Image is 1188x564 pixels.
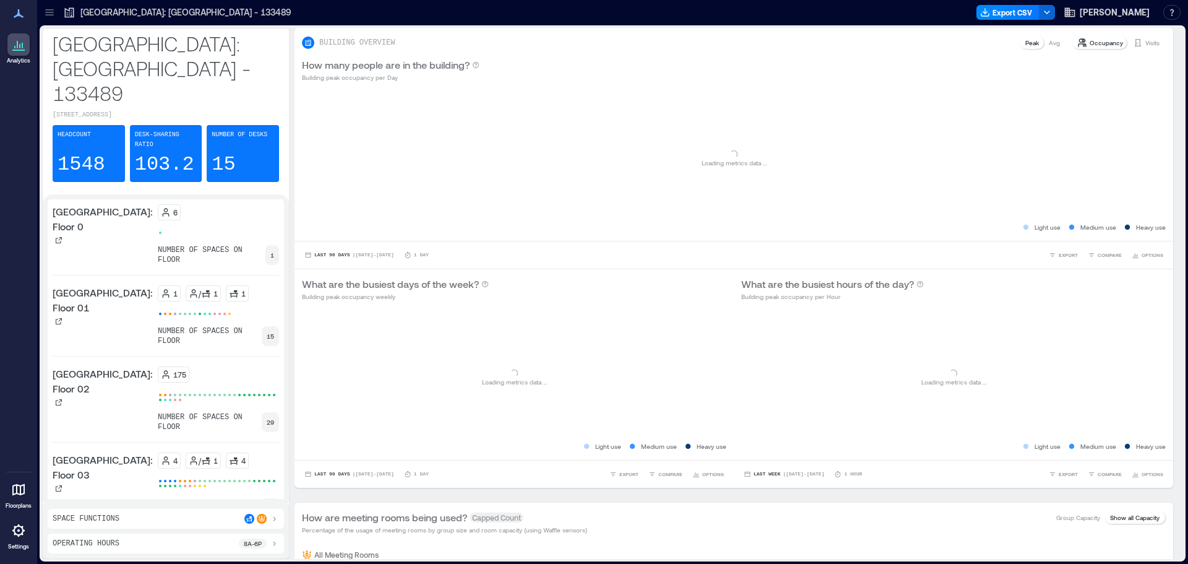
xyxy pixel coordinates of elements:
[302,292,489,302] p: Building peak occupancy weekly
[53,539,119,549] p: Operating Hours
[414,471,429,478] p: 1 Day
[267,417,274,427] p: 29
[1090,38,1123,48] p: Occupancy
[1080,441,1116,451] p: Medium use
[1136,441,1166,451] p: Heavy use
[741,277,914,292] p: What are the busiest hours of the day?
[1035,222,1061,232] p: Light use
[267,331,274,341] p: 15
[921,377,986,387] p: Loading metrics data ...
[8,543,29,550] p: Settings
[53,110,279,120] p: [STREET_ADDRESS]
[302,468,397,480] button: Last 90 Days |[DATE]-[DATE]
[482,377,547,387] p: Loading metrics data ...
[302,72,480,82] p: Building peak occupancy per Day
[302,277,479,292] p: What are the busiest days of the week?
[302,58,470,72] p: How many people are in the building?
[1098,471,1122,478] span: COMPARE
[1059,251,1078,259] span: EXPORT
[844,471,862,478] p: 1 Hour
[53,31,279,105] p: [GEOGRAPHIC_DATA]: [GEOGRAPHIC_DATA] - 133489
[53,285,153,315] p: [GEOGRAPHIC_DATA]: Floor 01
[646,468,685,480] button: COMPARE
[1035,441,1061,451] p: Light use
[212,130,267,140] p: Number of Desks
[241,289,246,298] p: 1
[241,456,246,466] p: 4
[199,456,201,466] p: /
[702,471,724,478] span: OPTIONS
[641,441,677,451] p: Medium use
[80,6,291,19] p: [GEOGRAPHIC_DATA]: [GEOGRAPHIC_DATA] - 133489
[244,539,262,549] p: 8a - 6p
[53,453,153,482] p: [GEOGRAPHIC_DATA]: Floor 03
[741,468,827,480] button: Last Week |[DATE]-[DATE]
[158,412,262,432] p: number of spaces on floor
[53,514,119,524] p: Space Functions
[314,550,379,560] p: All Meeting Rooms
[619,471,639,478] span: EXPORT
[158,326,262,346] p: number of spaces on floor
[1059,471,1078,478] span: EXPORT
[741,292,924,302] p: Building peak occupancy per Hour
[213,456,218,466] p: 1
[135,152,194,177] p: 103.2
[173,207,178,217] p: 6
[470,513,523,523] span: Capped Count
[414,251,429,259] p: 1 Day
[595,441,621,451] p: Light use
[1142,251,1163,259] span: OPTIONS
[1046,468,1080,480] button: EXPORT
[302,249,397,261] button: Last 90 Days |[DATE]-[DATE]
[213,289,218,298] p: 1
[158,245,265,265] p: number of spaces on floor
[1060,2,1153,22] button: [PERSON_NAME]
[7,57,30,64] p: Analytics
[302,510,467,525] p: How are meeting rooms being used?
[1046,249,1080,261] button: EXPORT
[53,204,153,234] p: [GEOGRAPHIC_DATA]: Floor 0
[173,456,178,466] p: 4
[2,475,35,513] a: Floorplans
[1129,468,1166,480] button: OPTIONS
[1129,249,1166,261] button: OPTIONS
[58,130,91,140] p: Headcount
[690,468,726,480] button: OPTIONS
[212,152,235,177] p: 15
[1098,251,1122,259] span: COMPARE
[1110,513,1160,523] p: Show all Capacity
[702,158,767,168] p: Loading metrics data ...
[173,370,186,380] p: 175
[302,525,587,535] p: Percentage of the usage of meeting rooms by group size and room capacity (using Waffle sensors)
[4,516,33,554] a: Settings
[158,498,262,518] p: number of spaces on floor
[173,289,178,298] p: 1
[658,471,682,478] span: COMPARE
[976,5,1039,20] button: Export CSV
[270,250,274,260] p: 1
[6,502,32,510] p: Floorplans
[1142,471,1163,478] span: OPTIONS
[3,30,34,68] a: Analytics
[1145,38,1160,48] p: Visits
[1049,38,1060,48] p: Avg
[1136,222,1166,232] p: Heavy use
[697,441,726,451] p: Heavy use
[1080,222,1116,232] p: Medium use
[58,152,105,177] p: 1548
[1025,38,1039,48] p: Peak
[53,367,153,396] p: [GEOGRAPHIC_DATA]: Floor 02
[1085,249,1124,261] button: COMPARE
[199,289,201,298] p: /
[135,130,197,150] p: Desk-sharing ratio
[1056,513,1100,523] p: Group Capacity
[319,38,395,48] p: BUILDING OVERVIEW
[1085,468,1124,480] button: COMPARE
[607,468,641,480] button: EXPORT
[1080,6,1150,19] span: [PERSON_NAME]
